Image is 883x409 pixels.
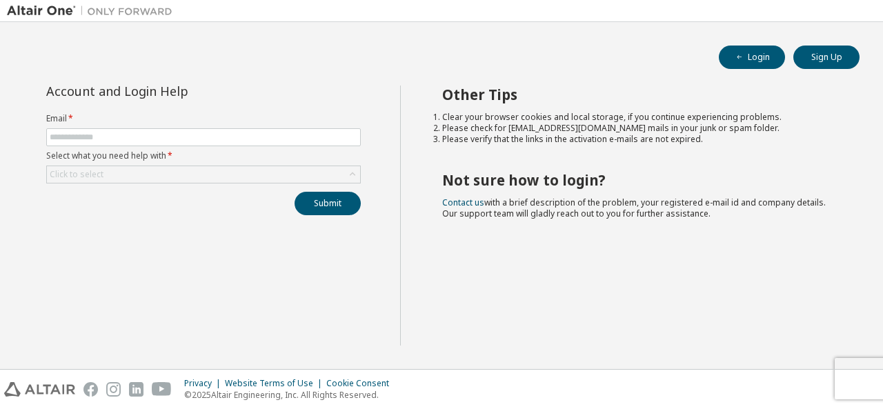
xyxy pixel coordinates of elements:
img: altair_logo.svg [4,382,75,397]
div: Cookie Consent [326,378,397,389]
div: Click to select [47,166,360,183]
p: © 2025 Altair Engineering, Inc. All Rights Reserved. [184,389,397,401]
img: instagram.svg [106,382,121,397]
div: Privacy [184,378,225,389]
li: Please check for [EMAIL_ADDRESS][DOMAIN_NAME] mails in your junk or spam folder. [442,123,835,134]
img: youtube.svg [152,382,172,397]
label: Select what you need help with [46,150,361,161]
img: facebook.svg [83,382,98,397]
div: Website Terms of Use [225,378,326,389]
div: Click to select [50,169,103,180]
button: Submit [295,192,361,215]
li: Please verify that the links in the activation e-mails are not expired. [442,134,835,145]
a: Contact us [442,197,484,208]
h2: Not sure how to login? [442,171,835,189]
span: with a brief description of the problem, your registered e-mail id and company details. Our suppo... [442,197,826,219]
button: Sign Up [793,46,860,69]
img: linkedin.svg [129,382,143,397]
li: Clear your browser cookies and local storage, if you continue experiencing problems. [442,112,835,123]
img: Altair One [7,4,179,18]
button: Login [719,46,785,69]
h2: Other Tips [442,86,835,103]
div: Account and Login Help [46,86,298,97]
label: Email [46,113,361,124]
